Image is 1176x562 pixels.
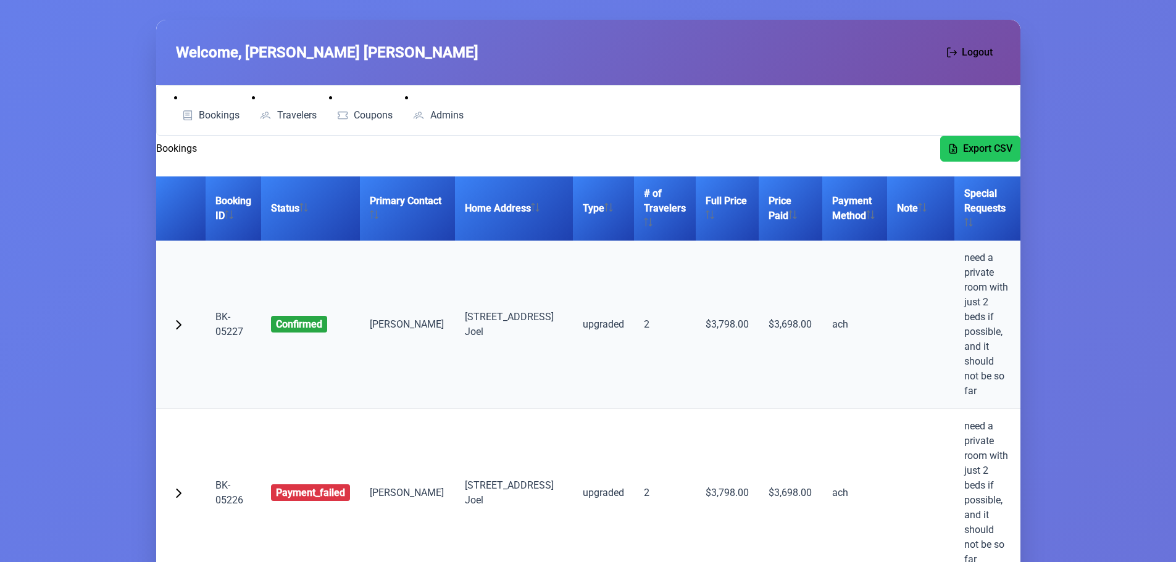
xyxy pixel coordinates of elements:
td: $3,698.00 [759,241,822,409]
th: Booking ID [206,176,262,241]
th: Special Requests [954,176,1020,241]
span: payment_failed [271,484,350,501]
td: 2 [634,241,696,409]
th: Type [573,176,634,241]
li: Bookings [174,91,248,125]
li: Travelers [252,91,324,125]
li: Coupons [329,91,401,125]
span: Bookings [199,110,240,120]
h2: Bookings [156,141,197,156]
li: Admins [405,91,471,125]
th: Payment Method [822,176,887,241]
td: upgraded [573,241,634,409]
a: BK-05227 [215,311,243,337]
a: BK-05226 [215,479,243,506]
th: Note [887,176,954,241]
a: Bookings [174,105,248,125]
th: Primary Contact [360,176,455,241]
span: Logout [962,45,993,60]
span: Admins [430,110,464,120]
span: confirmed [271,316,327,333]
th: Full Price [696,176,759,241]
a: Travelers [252,105,324,125]
th: Price Paid [759,176,822,241]
span: Travelers [277,110,317,120]
th: # of Travelers [634,176,696,241]
button: Export CSV [940,136,1020,162]
td: [PERSON_NAME] [360,241,455,409]
span: Welcome, [PERSON_NAME] [PERSON_NAME] [176,41,478,64]
td: $3,798.00 [696,241,759,409]
button: Logout [939,39,1001,65]
span: Export CSV [963,141,1012,156]
a: Admins [405,105,471,125]
td: [STREET_ADDRESS] Joel [455,241,572,409]
a: Coupons [329,105,401,125]
span: Coupons [354,110,393,120]
td: need a private room with just 2 beds if possible, and it should not be so far [954,241,1020,409]
td: ach [822,241,887,409]
th: Home Address [455,176,572,241]
th: Status [261,176,360,241]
